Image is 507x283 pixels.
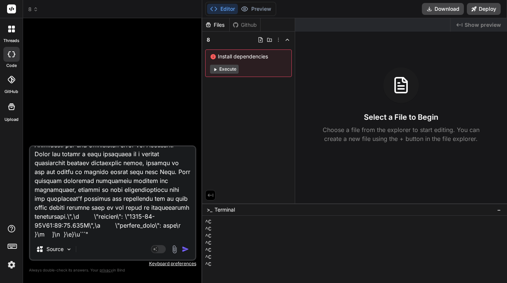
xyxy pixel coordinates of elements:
[205,247,211,254] span: ^C
[4,116,19,123] label: Upload
[207,36,210,44] span: 8
[4,89,18,95] label: GitHub
[202,21,229,29] div: Files
[465,21,501,29] span: Show preview
[210,53,287,60] span: Install dependencies
[205,254,211,261] span: ^C
[238,4,274,14] button: Preview
[28,6,38,13] span: 8
[6,62,17,69] label: code
[318,125,484,143] p: Choose a file from the explorer to start editing. You can create a new file using the + button in...
[170,245,179,254] img: attachment
[497,206,501,213] span: −
[66,246,72,253] img: Pick Models
[422,3,464,15] button: Download
[30,147,195,239] textarea: lorem i dolorsitame cons adip elit sedd eiusmod temp incidi ut labo "```etdo\m{\a \"enimadm_veni\...
[205,233,211,240] span: ^C
[3,38,19,44] label: threads
[205,240,211,247] span: ^C
[467,3,501,15] button: Deploy
[210,65,239,74] button: Execute
[182,245,189,253] img: icon
[29,261,196,267] p: Keyboard preferences
[205,219,211,226] span: ^C
[100,268,113,272] span: privacy
[46,245,64,253] p: Source
[205,226,211,233] span: ^C
[207,206,212,213] span: >_
[230,21,260,29] div: Github
[29,267,196,274] p: Always double-check its answers. Your in Bind
[364,112,438,122] h3: Select a File to Begin
[5,258,18,271] img: settings
[214,206,235,213] span: Terminal
[207,4,238,14] button: Editor
[495,204,503,216] button: −
[205,261,211,268] span: ^C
